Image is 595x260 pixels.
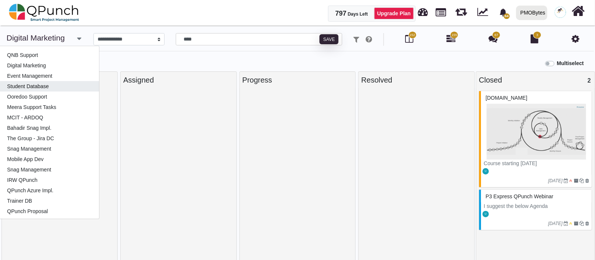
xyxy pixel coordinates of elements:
[550,0,570,24] a: avatar
[483,211,489,217] span: Usman
[570,221,573,226] i: Medium
[348,12,368,17] span: Days Left
[436,5,446,16] span: Projects
[564,221,568,226] i: Due Date
[497,6,510,19] div: Notification
[374,7,414,19] a: Upgrade Plan
[494,33,498,38] span: 67
[580,221,584,226] i: Clone
[479,74,592,86] div: Closed
[499,9,507,16] svg: bell fill
[483,168,489,174] span: Usman
[485,170,487,173] span: U
[574,221,578,226] i: Archive
[580,179,584,183] i: Clone
[484,160,589,167] p: Course starting [DATE]
[455,4,467,16] span: Iteration
[572,4,585,18] i: Home
[513,0,550,25] a: PMOBytes
[574,179,578,183] i: Archive
[555,7,566,18] img: avatar
[570,179,573,183] i: High
[537,33,538,38] span: 3
[242,74,353,86] div: Progress
[484,104,589,160] img: c0633208-1790-446d-8f69-b44295f48b33.gif
[335,10,347,17] span: 797
[548,221,563,226] i: [DATE]
[486,95,527,101] span: #30094
[585,221,589,226] i: Delete
[446,37,455,43] a: 155
[485,213,487,215] span: U
[555,7,566,18] span: Aamir Pmobytes
[123,74,234,86] div: Assigned
[410,33,415,38] span: 152
[564,179,568,183] i: Due Date
[361,74,472,86] div: Resolved
[452,33,457,38] span: 155
[557,60,584,66] b: Multiselect
[405,34,414,43] i: Board
[474,0,495,25] div: Dynamic Report
[495,0,513,24] a: bell fill64
[319,34,338,45] button: Save
[548,178,563,183] i: [DATE]
[7,33,65,42] a: Digital Marketing
[489,34,497,43] i: Punch Discussion
[531,34,538,43] i: Document Library
[446,34,455,43] i: Gantt
[418,4,428,16] span: Dashboard
[9,1,79,24] img: qpunch-sp.fa6292f.png
[486,193,553,199] span: #24968
[366,36,372,43] i: e.g: punch or !ticket or &category or #Status or @username or $priority or *iteration or ^additio...
[484,202,589,210] p: I suggest the below Agenda
[504,13,510,19] span: 64
[588,77,591,84] span: 2
[585,179,589,183] i: Delete
[521,6,545,19] div: PMOBytes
